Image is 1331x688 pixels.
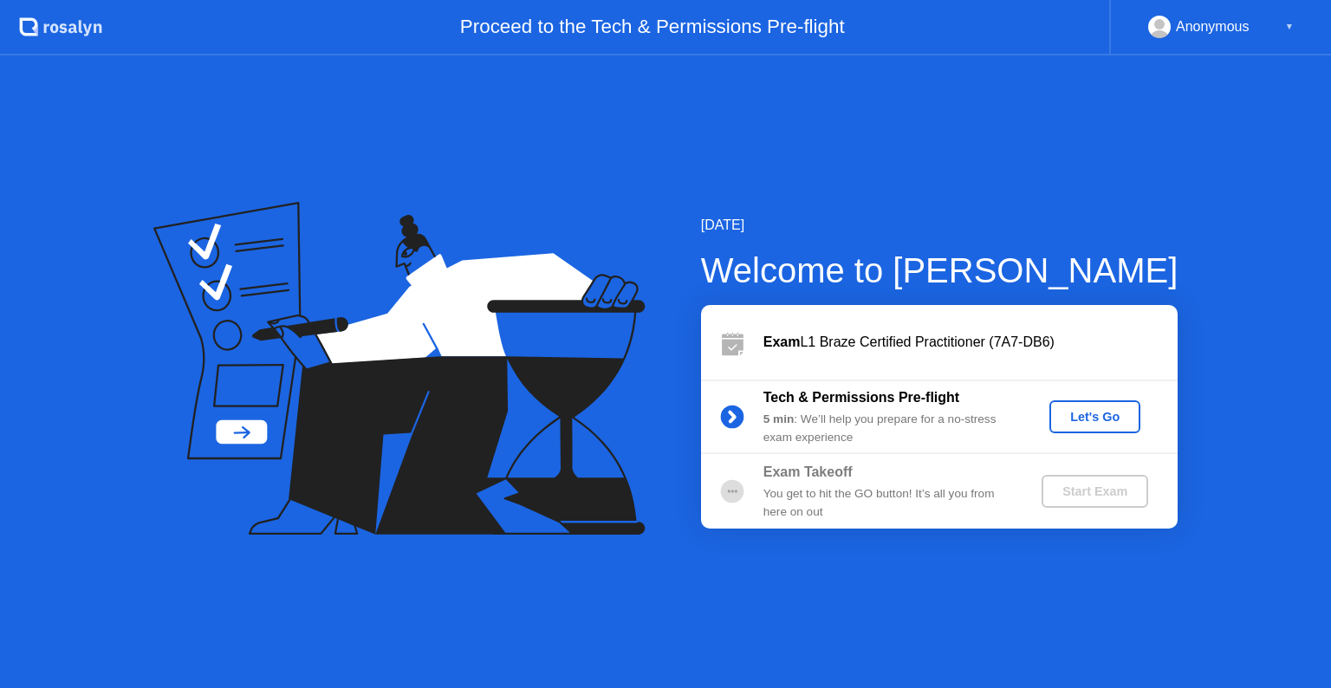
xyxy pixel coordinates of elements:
b: 5 min [763,412,795,425]
div: Let's Go [1056,410,1133,424]
b: Exam Takeoff [763,464,853,479]
div: [DATE] [701,215,1178,236]
button: Let's Go [1049,400,1140,433]
div: Start Exam [1049,484,1141,498]
div: L1 Braze Certified Practitioner (7A7-DB6) [763,332,1178,353]
b: Tech & Permissions Pre-flight [763,390,959,405]
b: Exam [763,334,801,349]
div: ▼ [1285,16,1294,38]
div: You get to hit the GO button! It’s all you from here on out [763,485,1013,521]
div: : We’ll help you prepare for a no-stress exam experience [763,411,1013,446]
div: Welcome to [PERSON_NAME] [701,244,1178,296]
div: Anonymous [1176,16,1250,38]
button: Start Exam [1042,475,1148,508]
